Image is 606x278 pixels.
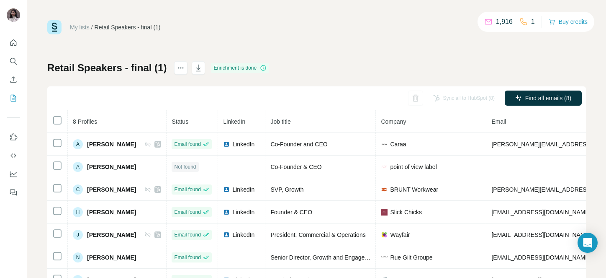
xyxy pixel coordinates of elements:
img: company-logo [381,141,388,148]
div: C [73,184,83,195]
span: Slick Chicks [390,208,421,216]
div: H [73,207,83,217]
img: company-logo [381,186,388,193]
img: Surfe Logo [47,20,62,34]
span: Job title [270,118,290,125]
div: A [73,139,83,149]
span: Not found [174,163,196,171]
span: [PERSON_NAME] [87,253,136,262]
p: 1 [531,17,535,27]
span: Status [172,118,188,125]
button: Quick start [7,35,20,50]
span: Email found [174,140,200,148]
span: Rue Gilt Groupe [390,253,432,262]
button: Find all emails (8) [505,91,582,106]
li: / [91,23,93,31]
span: LinkedIn [232,208,254,216]
div: A [73,162,83,172]
span: SVP, Growth [270,186,303,193]
div: J [73,230,83,240]
button: Use Surfe API [7,148,20,163]
img: LinkedIn logo [223,231,230,238]
button: Dashboard [7,166,20,182]
span: Caraa [390,140,406,148]
span: Company [381,118,406,125]
span: Email found [174,186,200,193]
p: 1,916 [496,17,513,27]
span: [EMAIL_ADDRESS][DOMAIN_NAME] [491,254,591,261]
span: 8 Profiles [73,118,97,125]
button: My lists [7,91,20,106]
span: President, Commercial & Operations [270,231,365,238]
h1: Retail Speakers - final (1) [47,61,167,75]
img: company-logo [381,231,388,238]
img: LinkedIn logo [223,141,230,148]
span: Find all emails (8) [525,94,571,102]
span: Email [491,118,506,125]
span: Email found [174,231,200,239]
span: LinkedIn [232,185,254,194]
div: N [73,252,83,262]
span: [EMAIL_ADDRESS][DOMAIN_NAME] [491,209,591,216]
button: Feedback [7,185,20,200]
span: LinkedIn [223,118,245,125]
span: [PERSON_NAME] [87,231,136,239]
span: [PERSON_NAME] [87,140,136,148]
img: company-logo [381,164,388,169]
span: [EMAIL_ADDRESS][DOMAIN_NAME] [491,231,591,238]
span: Founder & CEO [270,209,312,216]
span: Co-Founder and CEO [270,141,327,148]
div: Open Intercom Messenger [578,233,598,253]
a: My lists [70,24,90,31]
span: LinkedIn [232,231,254,239]
div: Retail Speakers - final (1) [95,23,161,31]
button: actions [174,61,187,75]
img: Avatar [7,8,20,22]
span: BRUNT Workwear [390,185,438,194]
span: LinkedIn [232,140,254,148]
span: point of view label [390,163,437,171]
button: Buy credits [549,16,588,28]
span: [PERSON_NAME] [87,163,136,171]
span: Co-Founder & CEO [270,164,321,170]
button: Search [7,54,20,69]
span: Wayfair [390,231,410,239]
img: company-logo [381,209,388,216]
button: Use Surfe on LinkedIn [7,130,20,145]
img: LinkedIn logo [223,209,230,216]
span: [PERSON_NAME] [87,208,136,216]
div: Enrichment is done [211,63,269,73]
img: LinkedIn logo [223,186,230,193]
span: [PERSON_NAME] [87,185,136,194]
span: Senior Director, Growth and Engagement Marketing [270,254,405,261]
span: Email found [174,254,200,261]
img: company-logo [381,256,388,258]
button: Enrich CSV [7,72,20,87]
span: Email found [174,208,200,216]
